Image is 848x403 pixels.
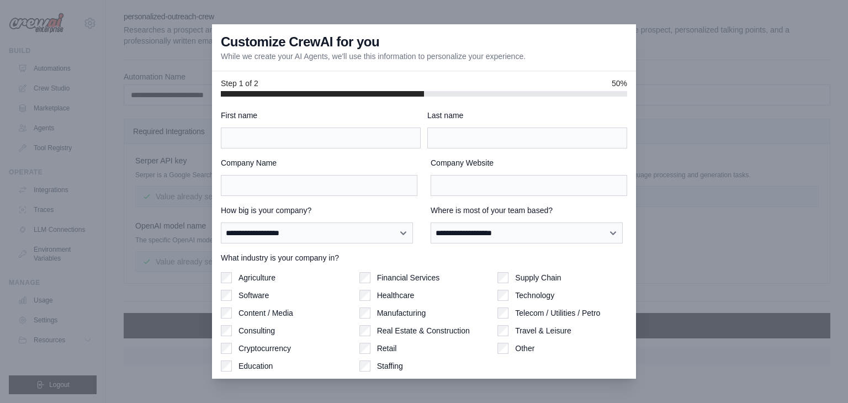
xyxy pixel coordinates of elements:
[515,307,600,319] label: Telecom / Utilities / Petro
[427,110,627,121] label: Last name
[221,110,421,121] label: First name
[431,157,627,168] label: Company Website
[239,272,275,283] label: Agriculture
[515,272,561,283] label: Supply Chain
[239,360,273,372] label: Education
[239,343,291,354] label: Cryptocurrency
[431,205,627,216] label: Where is most of your team based?
[221,252,627,263] label: What industry is your company in?
[377,325,470,336] label: Real Estate & Construction
[515,325,571,336] label: Travel & Leisure
[239,290,269,301] label: Software
[515,343,534,354] label: Other
[221,157,417,168] label: Company Name
[377,343,397,354] label: Retail
[377,290,415,301] label: Healthcare
[239,325,275,336] label: Consulting
[221,51,526,62] p: While we create your AI Agents, we'll use this information to personalize your experience.
[221,205,417,216] label: How big is your company?
[377,307,426,319] label: Manufacturing
[377,272,440,283] label: Financial Services
[612,78,627,89] span: 50%
[515,290,554,301] label: Technology
[221,78,258,89] span: Step 1 of 2
[221,33,379,51] h3: Customize CrewAI for you
[239,307,293,319] label: Content / Media
[377,360,403,372] label: Staffing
